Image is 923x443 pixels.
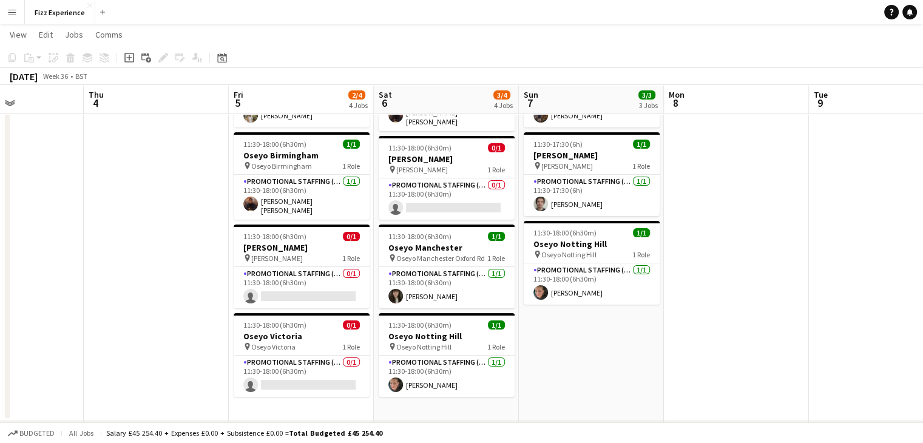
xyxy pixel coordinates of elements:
[667,96,685,110] span: 8
[522,96,538,110] span: 7
[90,27,127,42] a: Comms
[379,331,515,342] h3: Oseyo Notting Hill
[40,72,70,81] span: Week 36
[488,320,505,330] span: 1/1
[343,232,360,241] span: 0/1
[234,175,370,220] app-card-role: Promotional Staffing (Brand Ambassadors)1/111:30-18:00 (6h30m)[PERSON_NAME] [PERSON_NAME]
[379,313,515,397] app-job-card: 11:30-18:00 (6h30m)1/1Oseyo Notting Hill Oseyo Notting Hill1 RolePromotional Staffing (Brand Amba...
[632,161,650,171] span: 1 Role
[812,96,828,110] span: 9
[234,313,370,397] app-job-card: 11:30-18:00 (6h30m)0/1Oseyo Victoria Oseyo Victoria1 RolePromotional Staffing (Brand Ambassadors)...
[487,254,505,263] span: 1 Role
[10,70,38,83] div: [DATE]
[87,96,104,110] span: 4
[524,221,660,305] app-job-card: 11:30-18:00 (6h30m)1/1Oseyo Notting Hill Oseyo Notting Hill1 RolePromotional Staffing (Brand Amba...
[377,96,392,110] span: 6
[251,342,296,351] span: Oseyo Victoria
[95,29,123,40] span: Comms
[60,27,88,42] a: Jobs
[638,90,655,100] span: 3/3
[342,254,360,263] span: 1 Role
[488,143,505,152] span: 0/1
[234,225,370,308] app-job-card: 11:30-18:00 (6h30m)0/1[PERSON_NAME] [PERSON_NAME]1 RolePromotional Staffing (Brand Ambassadors)0/...
[487,342,505,351] span: 1 Role
[541,161,593,171] span: [PERSON_NAME]
[234,267,370,308] app-card-role: Promotional Staffing (Brand Ambassadors)0/111:30-18:00 (6h30m)
[106,428,382,438] div: Salary £45 254.40 + Expenses £0.00 + Subsistence £0.00 =
[19,429,55,438] span: Budgeted
[396,342,451,351] span: Oseyo Notting Hill
[75,72,87,81] div: BST
[342,161,360,171] span: 1 Role
[243,232,306,241] span: 11:30-18:00 (6h30m)
[388,232,451,241] span: 11:30-18:00 (6h30m)
[524,89,538,100] span: Sun
[243,140,306,149] span: 11:30-18:00 (6h30m)
[234,89,243,100] span: Fri
[669,89,685,100] span: Mon
[243,320,306,330] span: 11:30-18:00 (6h30m)
[632,250,650,259] span: 1 Role
[234,132,370,220] app-job-card: 11:30-18:00 (6h30m)1/1Oseyo Birmingham Oseyo Birmingham1 RolePromotional Staffing (Brand Ambassad...
[493,90,510,100] span: 3/4
[633,228,650,237] span: 1/1
[379,356,515,397] app-card-role: Promotional Staffing (Brand Ambassadors)1/111:30-18:00 (6h30m)[PERSON_NAME]
[379,267,515,308] app-card-role: Promotional Staffing (Brand Ambassadors)1/111:30-18:00 (6h30m)[PERSON_NAME]
[524,150,660,161] h3: [PERSON_NAME]
[343,320,360,330] span: 0/1
[524,238,660,249] h3: Oseyo Notting Hill
[349,101,368,110] div: 4 Jobs
[343,140,360,149] span: 1/1
[814,89,828,100] span: Tue
[89,89,104,100] span: Thu
[388,143,451,152] span: 11:30-18:00 (6h30m)
[232,96,243,110] span: 5
[524,175,660,216] app-card-role: Promotional Staffing (Brand Ambassadors)1/111:30-17:30 (6h)[PERSON_NAME]
[639,101,658,110] div: 3 Jobs
[379,242,515,253] h3: Oseyo Manchester
[379,225,515,308] app-job-card: 11:30-18:00 (6h30m)1/1Oseyo Manchester Oseyo Manchester Oxford Rd1 RolePromotional Staffing (Bran...
[488,232,505,241] span: 1/1
[39,29,53,40] span: Edit
[234,331,370,342] h3: Oseyo Victoria
[388,320,451,330] span: 11:30-18:00 (6h30m)
[633,140,650,149] span: 1/1
[342,342,360,351] span: 1 Role
[541,250,597,259] span: Oseyo Notting Hill
[379,178,515,220] app-card-role: Promotional Staffing (Brand Ambassadors)0/111:30-18:00 (6h30m)
[10,29,27,40] span: View
[251,161,312,171] span: Oseyo Birmingham
[25,1,95,24] button: Fizz Experience
[379,154,515,164] h3: [PERSON_NAME]
[65,29,83,40] span: Jobs
[67,428,96,438] span: All jobs
[494,101,513,110] div: 4 Jobs
[379,89,392,100] span: Sat
[234,150,370,161] h3: Oseyo Birmingham
[234,356,370,397] app-card-role: Promotional Staffing (Brand Ambassadors)0/111:30-18:00 (6h30m)
[5,27,32,42] a: View
[289,428,382,438] span: Total Budgeted £45 254.40
[524,263,660,305] app-card-role: Promotional Staffing (Brand Ambassadors)1/111:30-18:00 (6h30m)[PERSON_NAME]
[533,140,583,149] span: 11:30-17:30 (6h)
[234,242,370,253] h3: [PERSON_NAME]
[487,165,505,174] span: 1 Role
[533,228,597,237] span: 11:30-18:00 (6h30m)
[6,427,56,440] button: Budgeted
[251,254,303,263] span: [PERSON_NAME]
[396,254,485,263] span: Oseyo Manchester Oxford Rd
[34,27,58,42] a: Edit
[396,165,448,174] span: [PERSON_NAME]
[524,132,660,216] app-job-card: 11:30-17:30 (6h)1/1[PERSON_NAME] [PERSON_NAME]1 RolePromotional Staffing (Brand Ambassadors)1/111...
[348,90,365,100] span: 2/4
[379,136,515,220] app-job-card: 11:30-18:00 (6h30m)0/1[PERSON_NAME] [PERSON_NAME]1 RolePromotional Staffing (Brand Ambassadors)0/...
